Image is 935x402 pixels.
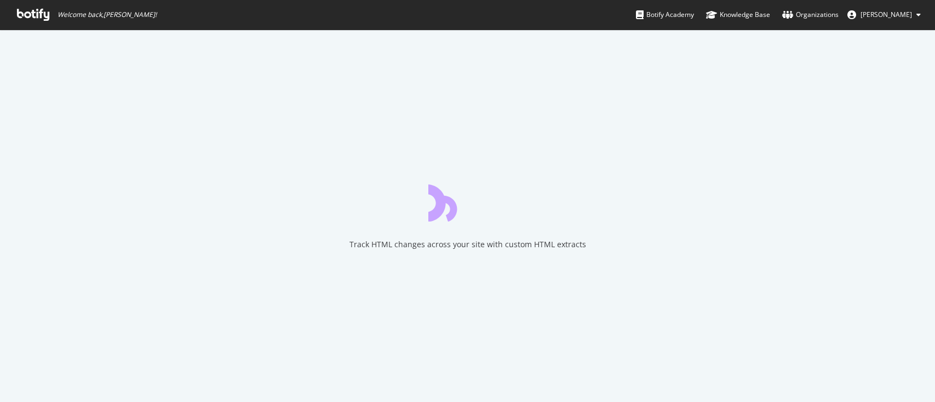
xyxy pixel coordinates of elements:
div: Botify Academy [636,9,694,20]
div: Knowledge Base [706,9,770,20]
div: Organizations [782,9,839,20]
button: [PERSON_NAME] [839,6,930,24]
div: animation [428,182,507,222]
div: Track HTML changes across your site with custom HTML extracts [349,239,586,250]
span: Welcome back, [PERSON_NAME] ! [58,10,157,19]
span: Philippa Haile [861,10,912,19]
